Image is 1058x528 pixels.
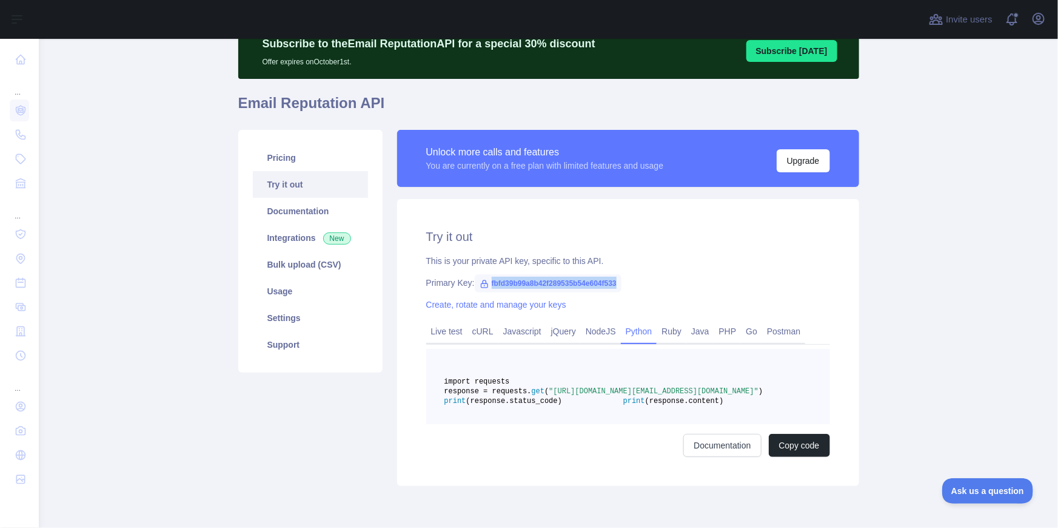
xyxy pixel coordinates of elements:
[623,397,645,405] span: print
[498,322,546,341] a: Javascript
[444,377,510,386] span: import requests
[10,197,29,221] div: ...
[253,225,368,251] a: Integrations New
[758,387,763,396] span: )
[475,274,621,293] span: fbfd39b99a8b42f289535b54e604f533
[549,387,758,396] span: "[URL][DOMAIN_NAME][EMAIL_ADDRESS][DOMAIN_NAME]"
[942,478,1034,504] iframe: Toggle Customer Support
[426,160,664,172] div: You are currently on a free plan with limited features and usage
[621,322,657,341] a: Python
[532,387,545,396] span: get
[253,305,368,331] a: Settings
[10,369,29,393] div: ...
[253,171,368,198] a: Try it out
[741,322,762,341] a: Go
[926,10,995,29] button: Invite users
[762,322,805,341] a: Postman
[946,13,993,27] span: Invite users
[467,322,498,341] a: cURL
[686,322,714,341] a: Java
[645,397,724,405] span: (response.content)
[426,322,467,341] a: Live test
[769,434,830,457] button: Copy code
[426,145,664,160] div: Unlock more calls and features
[253,198,368,225] a: Documentation
[323,232,351,245] span: New
[426,228,830,245] h2: Try it out
[444,387,532,396] span: response = requests.
[466,397,562,405] span: (response.status_code)
[426,300,566,310] a: Create, rotate and manage your keys
[253,331,368,358] a: Support
[253,144,368,171] a: Pricing
[581,322,621,341] a: NodeJS
[10,73,29,97] div: ...
[426,277,830,289] div: Primary Key:
[253,278,368,305] a: Usage
[746,40,837,62] button: Subscribe [DATE]
[263,52,595,67] p: Offer expires on October 1st.
[444,397,466,405] span: print
[546,322,581,341] a: jQuery
[426,255,830,267] div: This is your private API key, specific to this API.
[657,322,686,341] a: Ruby
[238,93,859,123] h1: Email Reputation API
[544,387,549,396] span: (
[714,322,742,341] a: PHP
[777,149,830,172] button: Upgrade
[683,434,761,457] a: Documentation
[253,251,368,278] a: Bulk upload (CSV)
[263,35,595,52] p: Subscribe to the Email Reputation API for a special 30 % discount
